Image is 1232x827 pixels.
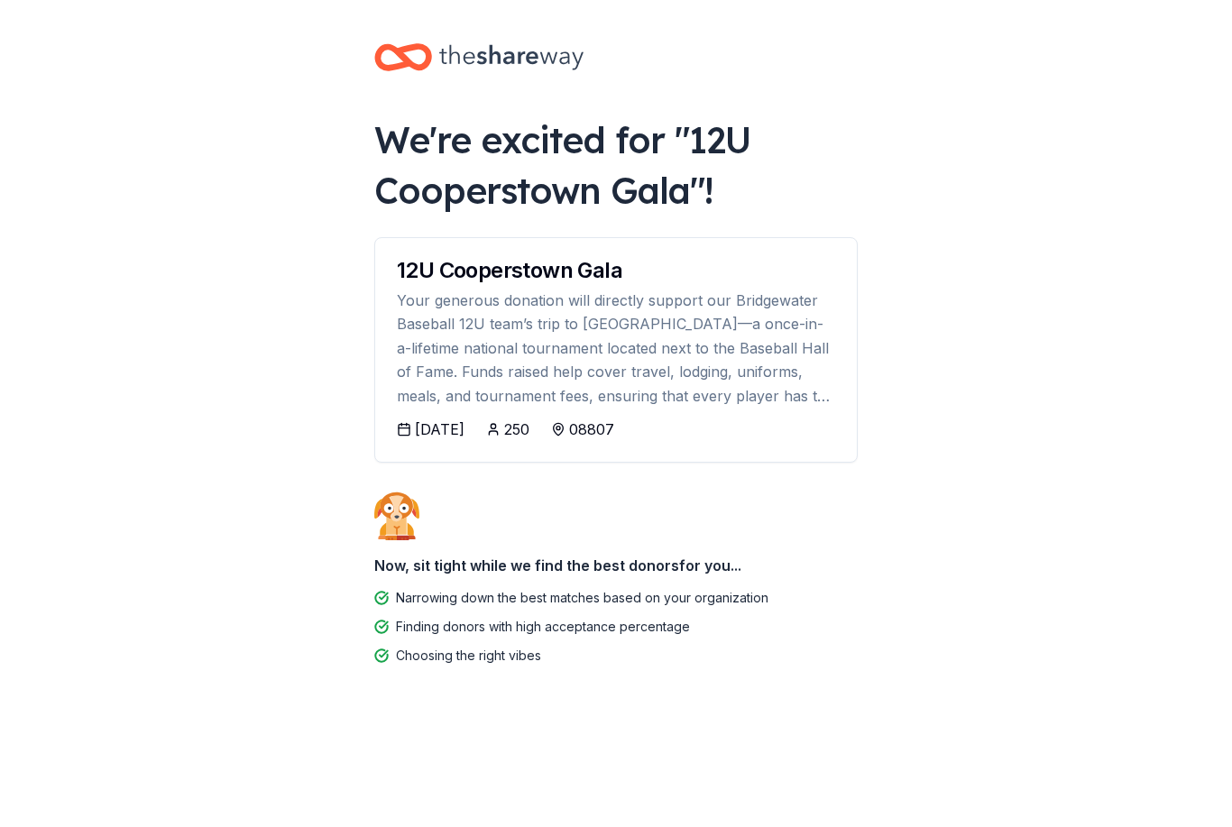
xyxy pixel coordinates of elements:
div: Finding donors with high acceptance percentage [396,616,690,638]
div: Now, sit tight while we find the best donors for you... [374,547,858,583]
div: Narrowing down the best matches based on your organization [396,587,768,609]
div: 08807 [569,418,614,440]
div: [DATE] [415,418,464,440]
div: 250 [504,418,529,440]
img: Dog waiting patiently [374,492,419,540]
div: Your generous donation will directly support our Bridgewater Baseball 12U team’s trip to [GEOGRAP... [397,289,835,408]
div: 12U Cooperstown Gala [397,260,835,281]
div: Choosing the right vibes [396,645,541,666]
div: We're excited for " 12U Cooperstown Gala "! [374,115,858,216]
